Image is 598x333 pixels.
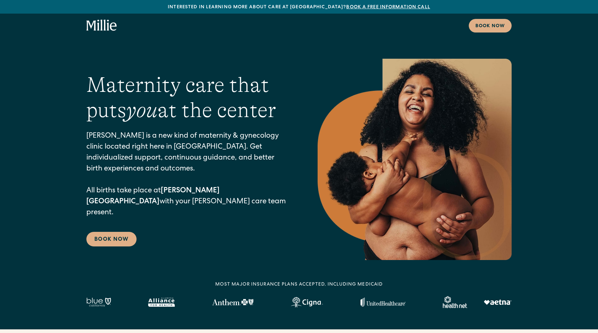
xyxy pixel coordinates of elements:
[86,131,291,219] p: [PERSON_NAME] is a new kind of maternity & gynecology clinic located right here in [GEOGRAPHIC_DA...
[484,300,512,305] img: Aetna logo
[318,59,512,260] img: Smiling mother with her baby in arms, celebrating body positivity and the nurturing bond of postp...
[86,72,291,123] h1: Maternity care that puts at the center
[86,20,117,32] a: home
[215,281,383,288] div: MOST MAJOR INSURANCE PLANS ACCEPTED, INCLUDING MEDICAID
[346,5,430,10] a: Book a free information call
[212,299,253,305] img: Anthem Logo
[148,298,174,307] img: Alameda Alliance logo
[469,19,512,33] a: Book now
[126,98,157,122] em: you
[86,232,137,246] a: Book Now
[360,298,406,307] img: United Healthcare logo
[443,296,468,308] img: Healthnet logo
[86,298,111,307] img: Blue California logo
[291,297,323,307] img: Cigna logo
[475,23,505,30] div: Book now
